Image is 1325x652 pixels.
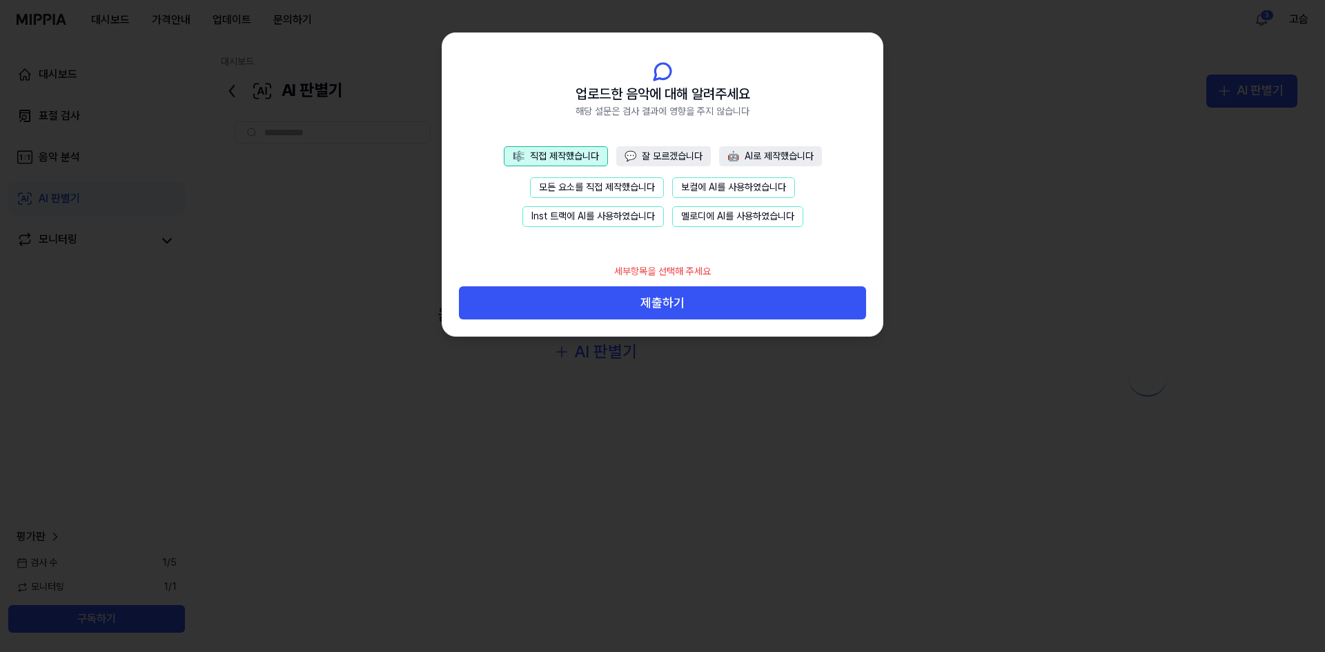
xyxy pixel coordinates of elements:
button: 🎼직접 제작했습니다 [504,146,608,167]
button: 모든 요소를 직접 제작했습니다 [530,177,664,198]
span: 🤖 [727,150,739,161]
span: 해당 설문은 검사 결과에 영향을 주지 않습니다 [576,105,749,119]
button: 제출하기 [459,286,866,319]
span: 💬 [625,150,636,161]
button: Inst 트랙에 AI를 사용하였습니다 [522,206,664,227]
span: 업로드한 음악에 대해 알려주세요 [576,83,750,105]
button: 💬잘 모르겠습니다 [616,146,711,167]
div: 세부항목을 선택해 주세요 [606,257,719,287]
button: 멜로디에 AI를 사용하였습니다 [672,206,803,227]
span: 🎼 [513,150,524,161]
button: 보컬에 AI를 사용하였습니다 [672,177,795,198]
button: 🤖AI로 제작했습니다 [719,146,822,167]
